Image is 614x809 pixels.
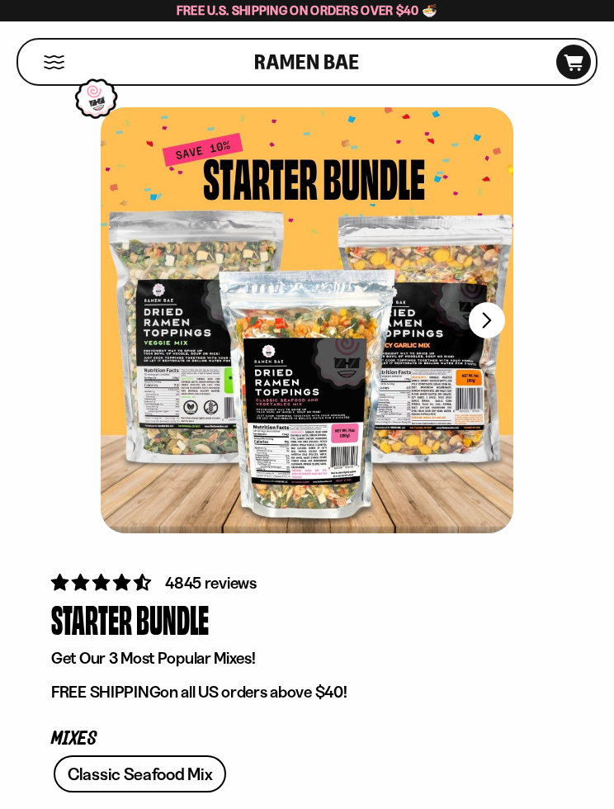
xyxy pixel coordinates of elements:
[51,682,160,702] strong: FREE SHIPPING
[136,595,209,644] div: Bundle
[51,648,563,669] p: Get Our 3 Most Popular Mixes!
[469,302,505,338] button: Next
[51,682,563,703] p: on all US orders above $40!
[165,573,257,593] span: 4845 reviews
[51,731,563,747] p: Mixes
[54,755,226,792] a: Classic Seafood Mix
[51,595,132,644] div: Starter
[43,55,65,69] button: Mobile Menu Trigger
[177,2,438,18] span: Free U.S. Shipping on Orders over $40 🍜
[51,572,154,593] span: 4.71 stars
